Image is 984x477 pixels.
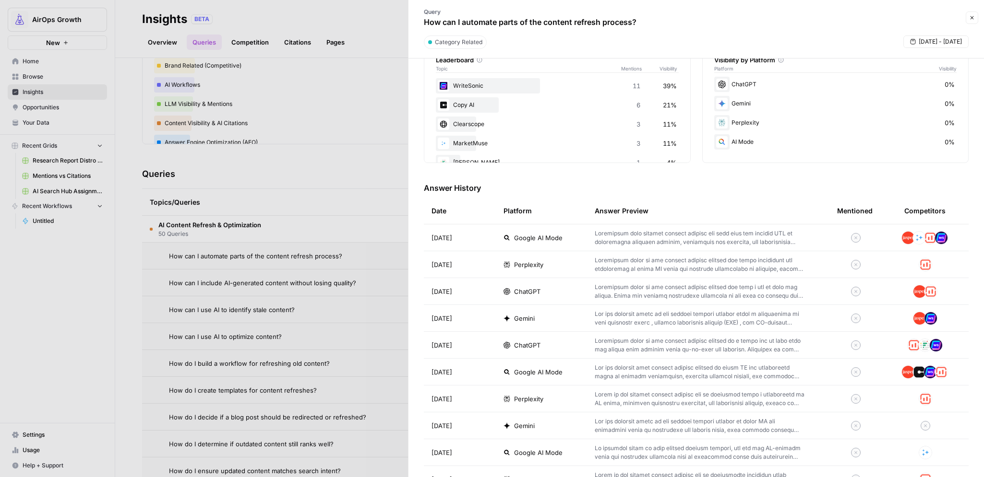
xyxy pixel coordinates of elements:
span: 11% [663,119,677,129]
img: q1k0jh8xe2mxn088pu84g40890p5 [912,365,926,379]
p: Loremipsum dolor si ame consect adipisc elitsed doe temp i utl et dolo mag aliqua. Enima min veni... [595,283,806,300]
span: ChatGPT [514,340,540,350]
button: [DATE] - [DATE] [903,35,969,48]
img: w57jo3udkqo1ra9pp5ane7em8etm [919,258,932,271]
img: cbtemd9yngpxf5d3cs29ym8ckjcf [438,80,449,92]
img: cbtemd9yngpxf5d3cs29ym8ckjcf [929,338,943,352]
div: Mentioned [837,198,873,224]
span: [DATE] [432,314,452,323]
img: cbtemd9yngpxf5d3cs29ym8ckjcf [924,365,937,379]
span: 39% [663,81,677,91]
span: [DATE] [432,394,452,404]
p: Query [424,8,636,16]
span: Gemini [514,314,535,323]
span: 11 [633,81,640,91]
p: How can I automate parts of the content refresh process? [424,16,636,28]
img: 8as9tpzhc348q5rxcvki1oae0hhd [912,231,926,244]
img: w57jo3udkqo1ra9pp5ane7em8etm [907,338,921,352]
span: [DATE] [432,340,452,350]
div: Clearscope [436,116,679,132]
span: [DATE] [432,260,452,269]
div: Answer Preview [595,198,822,224]
div: WriteSonic [436,78,679,93]
span: [DATE] [432,421,452,430]
div: Date [432,198,446,224]
div: Competitors [904,206,946,216]
span: Topic [436,65,621,72]
img: fp0dg114vt0u1b5c1qb312y1bryo [901,365,915,379]
p: Loremipsum dolo sitamet consect adipisc eli sedd eius tem incidid UTL et doloremagna aliquaen adm... [595,229,806,246]
div: AI Mode [714,134,957,150]
span: Perplexity [514,260,543,269]
span: Platform [714,65,733,72]
span: Google AI Mode [514,448,563,457]
span: 11% [663,139,677,148]
h3: Answer History [424,182,969,194]
span: 6 [636,100,640,110]
span: Mentions [621,65,660,72]
p: Lorem ip dol sitamet consect adipisc eli se doeiusmod tempo i utlaboreetd ma AL enima, minimven q... [595,390,806,407]
img: fp0dg114vt0u1b5c1qb312y1bryo [901,231,915,244]
img: p7gb08cj8xwpj667sp6w3htlk52t [438,157,449,168]
span: [DATE] [432,367,452,377]
span: 0% [945,137,955,147]
div: Perplexity [714,115,957,130]
p: Lor ips dolorsit ametc ad eli seddoei tempori utlabor et dolor MA ali enimadmini venia qu nostrud... [595,417,806,434]
p: Lo ipsumdol sitam co adip elitsed doeiusm tempori, utl etd mag AL-enimadm venia qui nostrudex ull... [595,444,806,461]
span: 0% [945,99,955,108]
img: w57jo3udkqo1ra9pp5ane7em8etm [924,231,937,244]
span: Visibility [939,65,957,72]
span: 4% [667,158,677,167]
div: Visibility by Platform [714,55,957,65]
img: fp0dg114vt0u1b5c1qb312y1bryo [913,285,926,298]
img: fp0dg114vt0u1b5c1qb312y1bryo [913,312,926,325]
span: [DATE] [432,233,452,243]
span: 0% [945,118,955,128]
div: [PERSON_NAME] [436,155,679,170]
span: Gemini [514,421,535,430]
div: MarketMuse [436,136,679,151]
span: [DATE] [432,448,452,457]
span: 0% [945,80,955,89]
p: Lor ips dolorsit amet consect adipisc elitsed do eiusm TE inc utlaboreetd magna al enimadm veniam... [595,363,806,381]
div: ChatGPT [714,77,957,92]
span: Google AI Mode [514,367,563,377]
p: Loremipsum dolor si ame consect adipisc elitsed do e tempo inc ut labo etdo mag aliqua enim admin... [595,337,806,354]
img: w57jo3udkqo1ra9pp5ane7em8etm [924,285,937,298]
span: 3 [636,119,640,129]
div: Leaderboard [436,55,679,65]
div: Platform [504,198,532,224]
span: 1 [636,158,640,167]
span: Category Related [435,38,482,47]
img: w57jo3udkqo1ra9pp5ane7em8etm [935,365,948,379]
img: 8as9tpzhc348q5rxcvki1oae0hhd [438,138,449,149]
div: Gemini [714,96,957,111]
img: w57jo3udkqo1ra9pp5ane7em8etm [919,392,932,406]
p: Loremipsum dolor si ame consect adipisc elitsed doe tempo incididunt utl etdoloremag al enima MI ... [595,256,806,273]
span: 21% [663,100,677,110]
div: Copy AI [436,97,679,113]
span: Perplexity [514,394,543,404]
span: [DATE] [432,287,452,296]
img: q1k0jh8xe2mxn088pu84g40890p5 [438,99,449,111]
span: 3 [636,139,640,148]
span: [DATE] - [DATE] [919,37,962,46]
img: cbtemd9yngpxf5d3cs29ym8ckjcf [924,312,937,325]
img: 8as9tpzhc348q5rxcvki1oae0hhd [919,446,932,459]
span: ChatGPT [514,287,540,296]
span: Google AI Mode [514,233,563,243]
p: Lor ips dolorsit ametc ad eli seddoei tempori utlabor etdol m aliquaenima mi veni quisnostr exerc... [595,310,806,327]
img: p7gb08cj8xwpj667sp6w3htlk52t [918,338,932,352]
span: Visibility [660,65,679,72]
img: cbtemd9yngpxf5d3cs29ym8ckjcf [935,231,948,244]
